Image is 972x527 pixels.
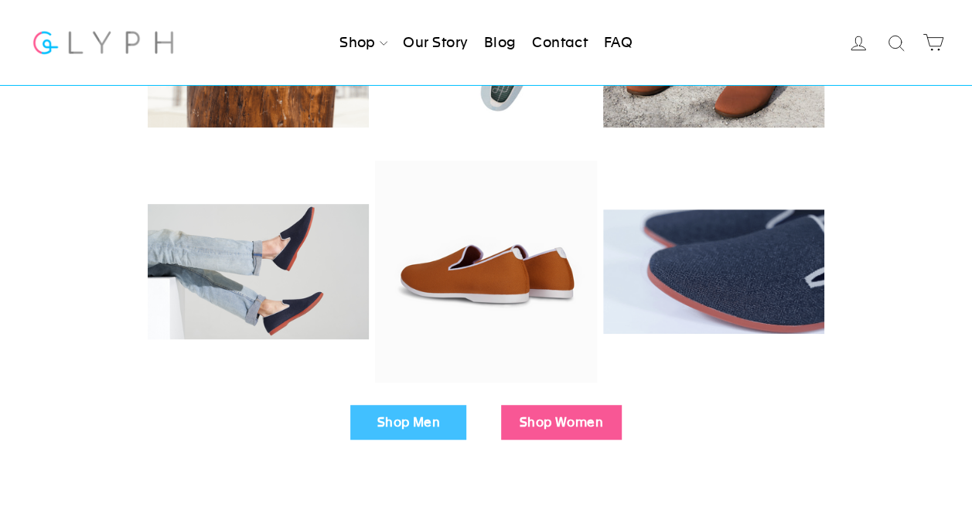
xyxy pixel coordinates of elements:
iframe: Glyph - Referral program [951,195,972,331]
a: Our Story [397,25,474,59]
ul: Primary [333,25,639,59]
a: Shop Women [501,405,622,440]
a: Blog [478,25,523,59]
a: Shop Men [350,405,466,440]
img: Glyph [31,22,176,63]
a: FAQ [598,25,639,59]
a: Shop [333,25,394,59]
a: Contact [526,25,594,59]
